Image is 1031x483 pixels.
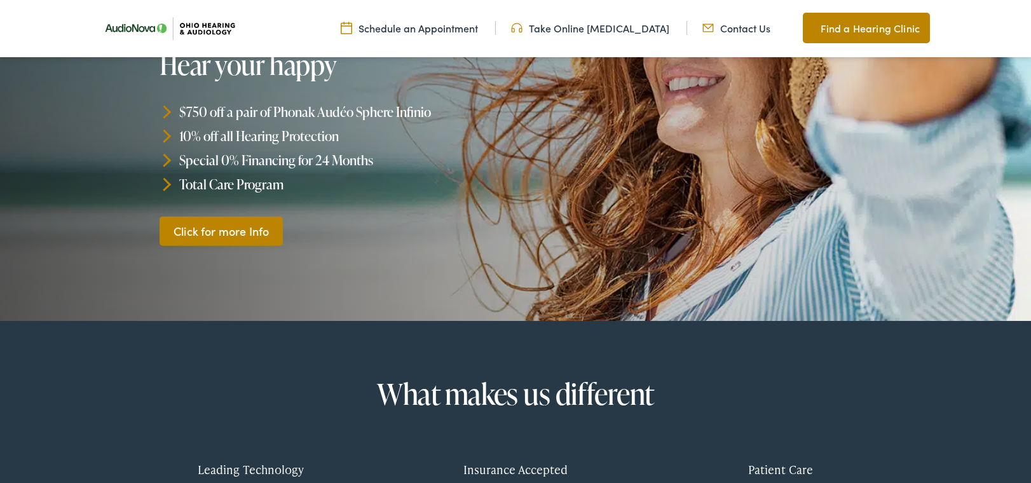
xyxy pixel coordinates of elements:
[160,216,283,246] a: Click for more Info
[803,13,930,43] a: Find a Hearing Clinic
[341,21,352,35] img: Calendar Icon to schedule a hearing appointment in Cincinnati, OH
[160,50,521,79] h1: Hear your happy
[511,21,669,35] a: Take Online [MEDICAL_DATA]
[511,21,522,35] img: Headphones icone to schedule online hearing test in Cincinnati, OH
[341,21,478,35] a: Schedule an Appointment
[128,378,903,410] h2: What makes us different
[803,20,814,36] img: Map pin icon to find Ohio Hearing & Audiology in Cincinnati, OH
[160,100,521,124] li: $750 off a pair of Phonak Audéo Sphere Infinio
[160,172,521,196] li: Total Care Program
[160,124,521,148] li: 10% off all Hearing Protection
[702,21,714,35] img: Mail icon representing email contact with Ohio Hearing in Cincinnati, OH
[702,21,770,35] a: Contact Us
[160,148,521,172] li: Special 0% Financing for 24 Months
